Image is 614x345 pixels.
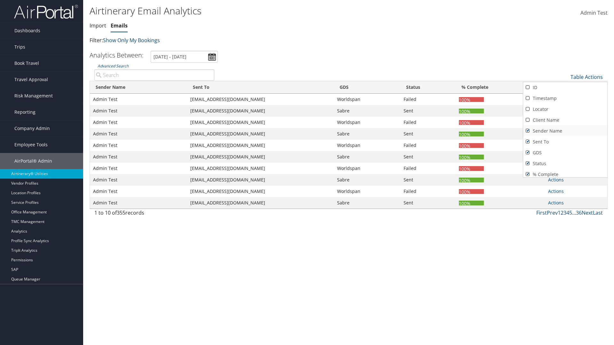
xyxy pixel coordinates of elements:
[14,104,35,120] span: Reporting
[523,93,607,104] a: Timestamp
[14,39,25,55] span: Trips
[523,126,607,136] a: Sender Name
[14,23,40,39] span: Dashboards
[523,169,607,180] a: % Complete
[14,4,78,19] img: airportal-logo.png
[14,137,48,153] span: Employee Tools
[523,104,607,115] a: Locator
[523,115,607,126] a: Client Name
[14,153,52,169] span: AirPortal® Admin
[523,82,607,93] a: ID
[14,72,48,88] span: Travel Approval
[14,88,53,104] span: Risk Management
[523,147,607,158] a: GDS
[14,120,50,136] span: Company Admin
[523,158,607,169] a: Status
[523,136,607,147] a: Sent To
[14,55,39,71] span: Book Travel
